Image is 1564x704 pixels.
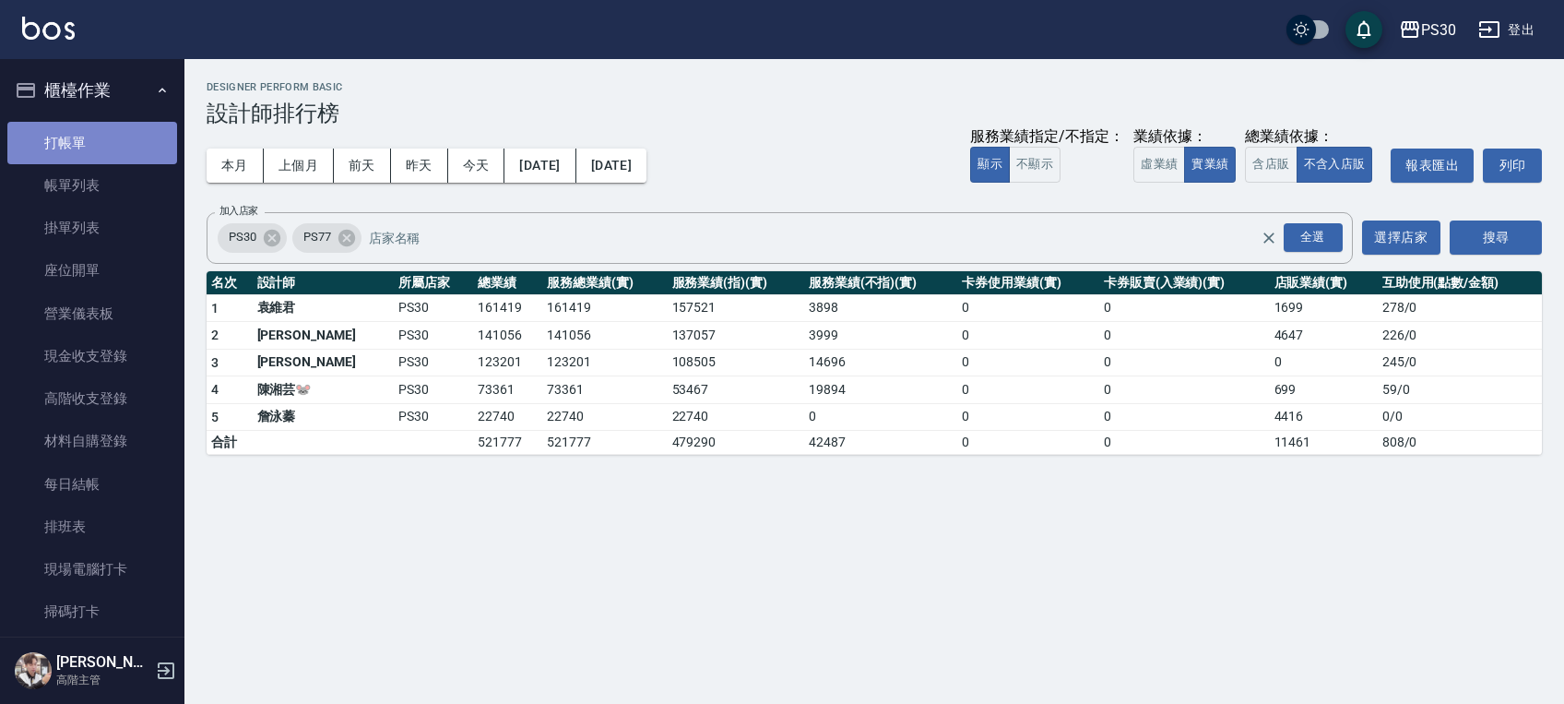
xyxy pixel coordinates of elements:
[394,322,473,350] td: PS30
[1099,376,1270,404] td: 0
[668,294,804,322] td: 157521
[253,294,394,322] td: 袁維君
[668,431,804,455] td: 479290
[957,349,1099,376] td: 0
[504,149,575,183] button: [DATE]
[1280,220,1346,256] button: Open
[448,149,505,183] button: 今天
[207,101,1542,126] h3: 設計師排行榜
[7,164,177,207] a: 帳單列表
[1245,127,1381,147] div: 總業績依據：
[542,271,667,295] th: 服務總業績(實)
[7,377,177,420] a: 高階收支登錄
[576,149,646,183] button: [DATE]
[1270,294,1378,322] td: 1699
[542,322,667,350] td: 141056
[1378,349,1542,376] td: 245 / 0
[1270,376,1378,404] td: 699
[1378,376,1542,404] td: 59 / 0
[1270,271,1378,295] th: 店販業績(實)
[253,349,394,376] td: [PERSON_NAME]
[7,463,177,506] a: 每日結帳
[1362,221,1441,255] button: 選擇店家
[7,548,177,591] a: 現場電腦打卡
[292,228,342,246] span: PS77
[292,223,361,253] div: PS77
[207,271,253,295] th: 名次
[957,403,1099,431] td: 0
[1133,147,1185,183] button: 虛業績
[668,403,804,431] td: 22740
[804,376,957,404] td: 19894
[473,349,542,376] td: 123201
[1391,149,1474,183] button: 報表匯出
[1270,349,1378,376] td: 0
[219,204,258,218] label: 加入店家
[804,403,957,431] td: 0
[1421,18,1456,42] div: PS30
[394,403,473,431] td: PS30
[1133,127,1236,147] div: 業績依據：
[253,322,394,350] td: [PERSON_NAME]
[7,506,177,548] a: 排班表
[970,147,1010,183] button: 顯示
[1378,294,1542,322] td: 278 / 0
[1378,403,1542,431] td: 0 / 0
[1099,349,1270,376] td: 0
[542,431,667,455] td: 521777
[804,322,957,350] td: 3999
[211,382,219,397] span: 4
[542,376,667,404] td: 73361
[1245,147,1297,183] button: 含店販
[473,431,542,455] td: 521777
[218,223,287,253] div: PS30
[668,349,804,376] td: 108505
[1099,403,1270,431] td: 0
[804,349,957,376] td: 14696
[207,271,1542,456] table: a dense table
[473,403,542,431] td: 22740
[957,431,1099,455] td: 0
[211,328,219,342] span: 2
[7,249,177,292] a: 座位開單
[1450,221,1542,255] button: 搜尋
[542,349,667,376] td: 123201
[473,271,542,295] th: 總業績
[334,149,391,183] button: 前天
[1099,271,1270,295] th: 卡券販賣(入業績)(實)
[668,271,804,295] th: 服務業績(指)(實)
[1009,147,1060,183] button: 不顯示
[1378,431,1542,455] td: 808 / 0
[1270,403,1378,431] td: 4416
[970,127,1124,147] div: 服務業績指定/不指定：
[7,335,177,377] a: 現金收支登錄
[957,294,1099,322] td: 0
[804,294,957,322] td: 3898
[15,652,52,689] img: Person
[542,403,667,431] td: 22740
[7,292,177,335] a: 營業儀表板
[473,376,542,404] td: 73361
[56,653,150,672] h5: [PERSON_NAME]
[7,122,177,164] a: 打帳單
[56,672,150,688] p: 高階主管
[22,17,75,40] img: Logo
[957,322,1099,350] td: 0
[207,81,1542,93] h2: Designer Perform Basic
[253,403,394,431] td: 詹泳蓁
[253,271,394,295] th: 設計師
[473,294,542,322] td: 161419
[394,271,473,295] th: 所屬店家
[218,228,267,246] span: PS30
[253,376,394,404] td: 陳湘芸🐭
[394,376,473,404] td: PS30
[1099,322,1270,350] td: 0
[542,294,667,322] td: 161419
[668,322,804,350] td: 137057
[211,410,219,424] span: 5
[1184,147,1236,183] button: 實業績
[957,376,1099,404] td: 0
[957,271,1099,295] th: 卡券使用業績(實)
[1378,271,1542,295] th: 互助使用(點數/金額)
